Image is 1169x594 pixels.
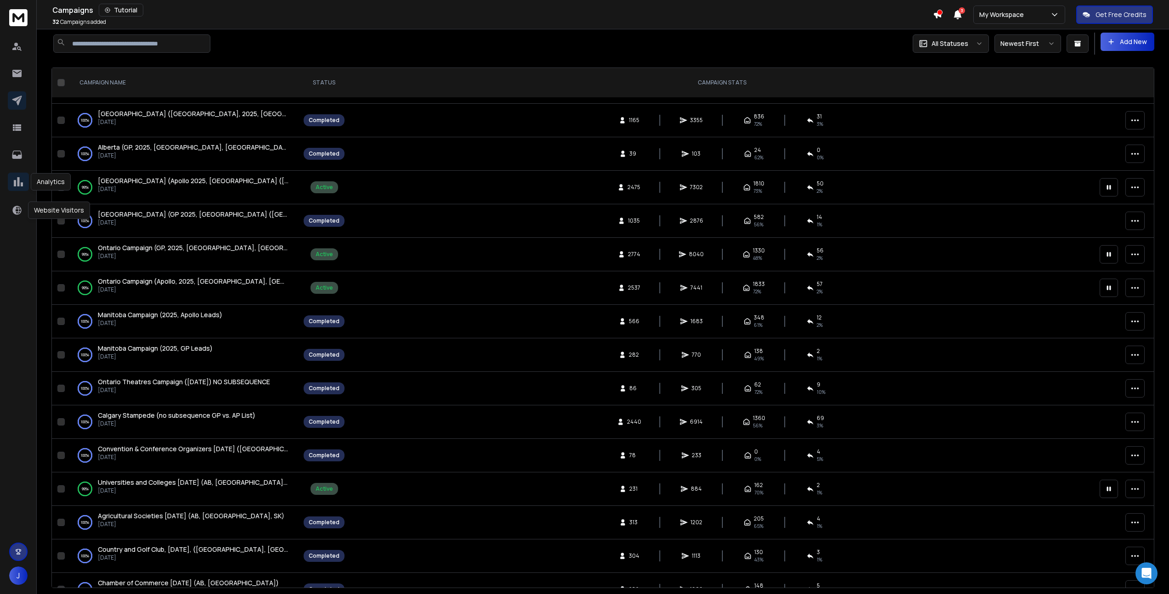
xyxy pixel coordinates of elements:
[98,143,638,151] span: Alberta (GP, 2025, [GEOGRAPHIC_DATA], [GEOGRAPHIC_DATA], [GEOGRAPHIC_DATA], [GEOGRAPHIC_DATA], [G...
[68,405,298,439] td: 100%Calgary Stampede (no subsequence GP vs. AP List)[DATE]
[81,417,89,426] p: 100 %
[754,448,758,455] span: 0
[690,586,703,593] span: 1069
[817,556,822,563] span: 1 %
[82,484,89,493] p: 99 %
[690,318,703,325] span: 1683
[98,252,289,260] p: [DATE]
[754,314,764,321] span: 348
[98,109,289,118] a: [GEOGRAPHIC_DATA] ([GEOGRAPHIC_DATA], 2025, [GEOGRAPHIC_DATA], [GEOGRAPHIC_DATA], [GEOGRAPHIC_DAT...
[309,586,339,593] div: Completed
[754,522,763,530] span: 65 %
[31,173,71,191] div: Analytics
[81,551,89,560] p: 100 %
[754,120,762,128] span: 72 %
[753,254,762,262] span: 48 %
[817,288,823,295] span: 2 %
[754,515,764,522] span: 205
[753,288,761,295] span: 72 %
[309,117,339,124] div: Completed
[628,284,640,291] span: 2537
[68,204,298,238] td: 100%[GEOGRAPHIC_DATA] (GP 2025, [GEOGRAPHIC_DATA] ([GEOGRAPHIC_DATA], [GEOGRAPHIC_DATA], [GEOGRAP...
[754,146,761,154] span: 24
[98,243,616,252] span: Ontario Campaign (GP, 2025, [GEOGRAPHIC_DATA], [GEOGRAPHIC_DATA], [GEOGRAPHIC_DATA], [GEOGRAPHIC_...
[629,351,639,359] span: 282
[817,422,823,429] span: 3 %
[1076,6,1153,24] button: Get Free Credits
[98,478,442,487] span: Universities and Colleges [DATE] (AB, [GEOGRAPHIC_DATA], [GEOGRAPHIC_DATA], MB, [GEOGRAPHIC_DATA])
[817,388,825,396] span: 10 %
[98,310,222,319] a: Manitoba Campaign (2025, Apollo Leads)
[52,18,59,26] span: 32
[98,210,844,219] span: [GEOGRAPHIC_DATA] (GP 2025, [GEOGRAPHIC_DATA] ([GEOGRAPHIC_DATA], [GEOGRAPHIC_DATA], [GEOGRAPHIC_...
[817,448,820,455] span: 4
[82,183,89,192] p: 99 %
[1101,33,1154,51] button: Add New
[68,171,298,204] td: 99%[GEOGRAPHIC_DATA] (Apollo 2025, [GEOGRAPHIC_DATA] ([GEOGRAPHIC_DATA], [GEOGRAPHIC_DATA], [GEOG...
[817,187,823,195] span: 2 %
[753,180,764,187] span: 1810
[627,418,641,426] span: 2440
[753,280,765,288] span: 1833
[817,120,823,128] span: 3 %
[754,113,764,120] span: 836
[98,243,289,252] a: Ontario Campaign (GP, 2025, [GEOGRAPHIC_DATA], [GEOGRAPHIC_DATA], [GEOGRAPHIC_DATA], [GEOGRAPHIC_...
[309,552,339,560] div: Completed
[629,519,638,526] span: 313
[627,184,640,191] span: 2475
[753,247,765,254] span: 1330
[817,347,820,355] span: 2
[309,418,339,426] div: Completed
[98,176,289,185] a: [GEOGRAPHIC_DATA] (Apollo 2025, [GEOGRAPHIC_DATA] ([GEOGRAPHIC_DATA], [GEOGRAPHIC_DATA], [GEOGRAP...
[68,305,298,338] td: 100%Manitoba Campaign (2025, Apollo Leads)[DATE]
[629,385,638,392] span: 86
[81,518,89,527] p: 100 %
[817,582,820,589] span: 5
[754,556,763,563] span: 43 %
[28,202,90,219] div: Website Visitors
[309,150,339,157] div: Completed
[754,221,763,228] span: 56 %
[98,478,289,487] a: Universities and Colleges [DATE] (AB, [GEOGRAPHIC_DATA], [GEOGRAPHIC_DATA], MB, [GEOGRAPHIC_DATA])
[52,18,106,26] p: Campaigns added
[754,213,764,221] span: 582
[98,277,289,286] a: Ontario Campaign (Apollo, 2025, [GEOGRAPHIC_DATA], [GEOGRAPHIC_DATA], [GEOGRAPHIC_DATA], [GEOGRAP...
[316,485,333,493] div: Active
[753,422,762,429] span: 56 %
[81,451,89,460] p: 100 %
[98,219,289,226] p: [DATE]
[98,387,270,394] p: [DATE]
[98,444,454,453] span: Convention & Conference Organizers [DATE] ([GEOGRAPHIC_DATA], [GEOGRAPHIC_DATA], [GEOGRAPHIC_DATA])
[1096,10,1146,19] p: Get Free Credits
[690,217,703,224] span: 2876
[68,104,298,137] td: 100%[GEOGRAPHIC_DATA] ([GEOGRAPHIC_DATA], 2025, [GEOGRAPHIC_DATA], [GEOGRAPHIC_DATA], [GEOGRAPHIC...
[817,381,820,388] span: 9
[98,319,222,327] p: [DATE]
[309,217,339,224] div: Completed
[68,539,298,573] td: 100%Country and Golf Club, [DATE], ([GEOGRAPHIC_DATA], [GEOGRAPHIC_DATA])[DATE]
[68,338,298,372] td: 100%Manitoba Campaign (2025, GP Leads)[DATE]
[754,482,763,489] span: 162
[81,350,89,359] p: 100 %
[817,314,822,321] span: 12
[754,154,763,161] span: 62 %
[98,118,289,126] p: [DATE]
[817,489,822,496] span: 1 %
[754,549,763,556] span: 130
[690,184,703,191] span: 7302
[98,454,289,461] p: [DATE]
[817,146,820,154] span: 0
[629,318,639,325] span: 566
[98,511,284,521] a: Agricultural Societies [DATE] (AB, [GEOGRAPHIC_DATA], SK)
[979,10,1028,19] p: My Workspace
[309,519,339,526] div: Completed
[629,485,638,493] span: 231
[309,318,339,325] div: Completed
[98,411,255,420] span: Calgary Stampede (no subsequence GP vs. AP List)
[98,377,270,387] a: Ontario Theatres Campaign ([DATE]) NO SUBSEQUENCE
[817,455,823,463] span: 5 %
[98,210,289,219] a: [GEOGRAPHIC_DATA] (GP 2025, [GEOGRAPHIC_DATA] ([GEOGRAPHIC_DATA], [GEOGRAPHIC_DATA], [GEOGRAPHIC_...
[9,566,28,585] button: J
[68,137,298,171] td: 100%Alberta (GP, 2025, [GEOGRAPHIC_DATA], [GEOGRAPHIC_DATA], [GEOGRAPHIC_DATA], [GEOGRAPHIC_DATA]...
[817,221,822,228] span: 1 %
